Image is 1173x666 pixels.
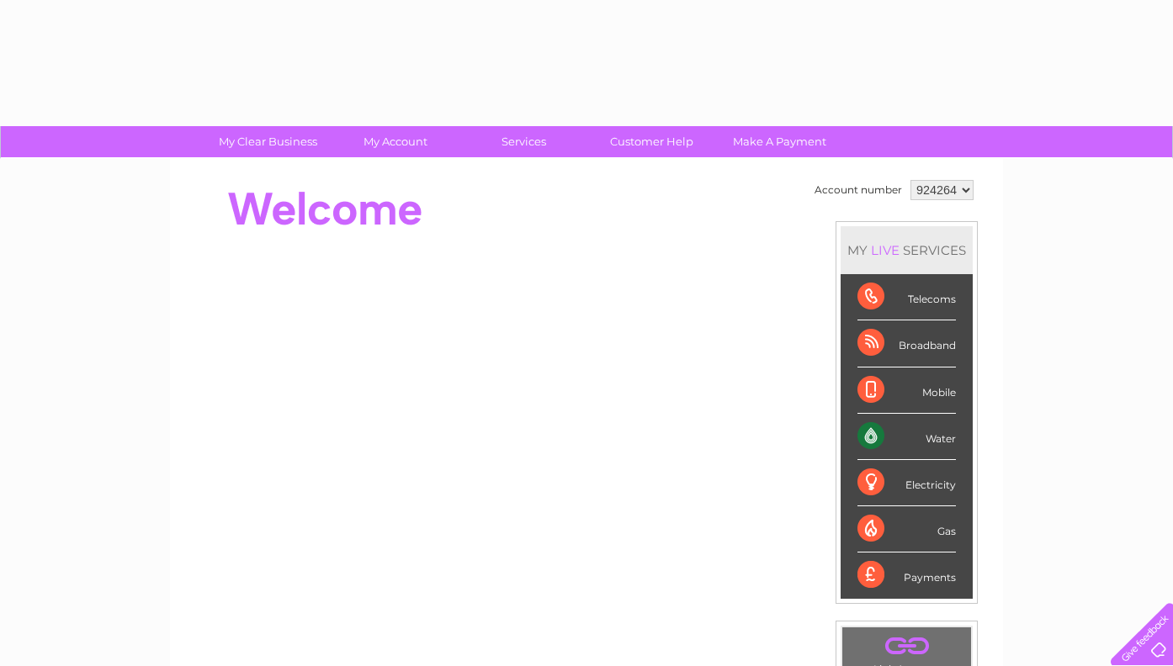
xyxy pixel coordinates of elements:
a: Services [454,126,593,157]
a: . [847,632,967,661]
div: MY SERVICES [841,226,973,274]
div: Payments [857,552,956,598]
a: My Account [326,126,465,157]
div: Telecoms [857,274,956,320]
div: Broadband [857,320,956,367]
td: Account number [810,176,906,204]
a: My Clear Business [199,126,337,157]
div: LIVE [868,242,903,258]
a: Make A Payment [710,126,849,157]
a: Customer Help [582,126,721,157]
div: Water [857,414,956,460]
div: Mobile [857,367,956,414]
div: Electricity [857,460,956,506]
div: Gas [857,506,956,552]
